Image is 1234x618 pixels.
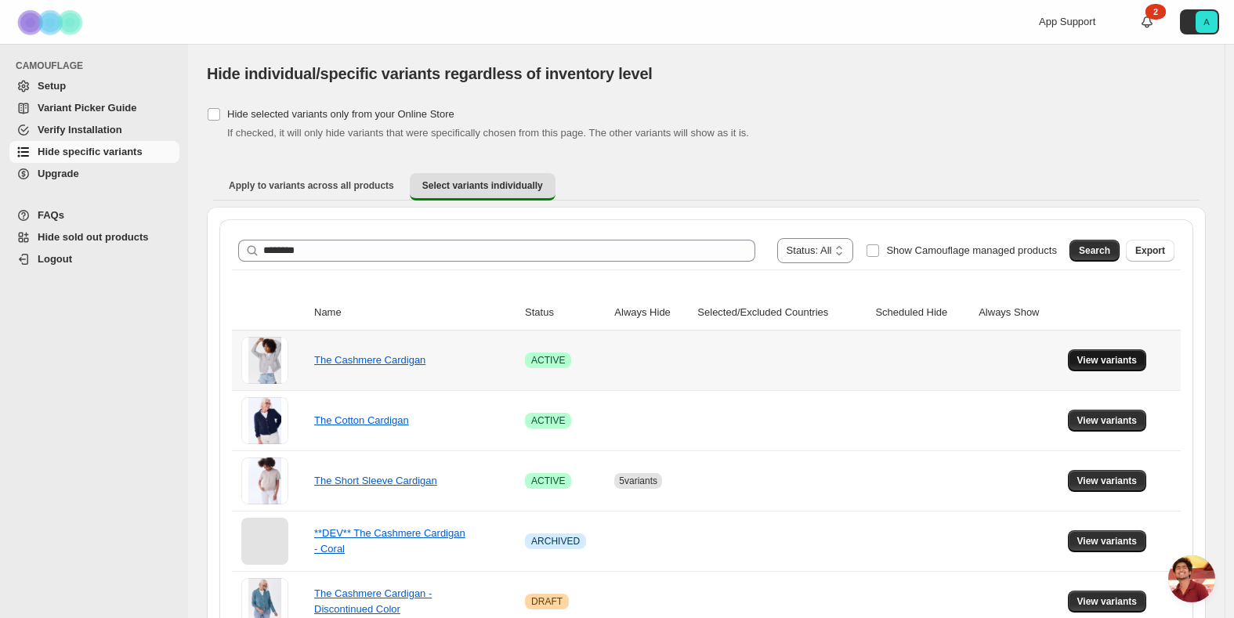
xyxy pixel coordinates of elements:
[314,354,425,366] a: The Cashmere Cardigan
[1077,475,1138,487] span: View variants
[38,168,79,179] span: Upgrade
[886,244,1057,256] span: Show Camouflage managed products
[1077,414,1138,427] span: View variants
[38,102,136,114] span: Variant Picker Guide
[38,209,64,221] span: FAQs
[1196,11,1218,33] span: Avatar with initials A
[531,595,563,608] span: DRAFT
[227,108,454,120] span: Hide selected variants only from your Online Store
[1180,9,1219,34] button: Avatar with initials A
[1068,410,1147,432] button: View variants
[9,141,179,163] a: Hide specific variants
[531,475,565,487] span: ACTIVE
[870,295,974,331] th: Scheduled Hide
[314,414,409,426] a: The Cotton Cardigan
[216,173,407,198] button: Apply to variants across all products
[1068,530,1147,552] button: View variants
[9,163,179,185] a: Upgrade
[309,295,520,331] th: Name
[531,354,565,367] span: ACTIVE
[227,127,749,139] span: If checked, it will only hide variants that were specifically chosen from this page. The other va...
[38,253,72,265] span: Logout
[1068,349,1147,371] button: View variants
[1168,555,1215,602] a: Open chat
[314,587,432,615] a: The Cashmere Cardigan - Discontinued Color
[9,204,179,226] a: FAQs
[16,60,180,72] span: CAMOUFLAGE
[9,119,179,141] a: Verify Installation
[531,414,565,427] span: ACTIVE
[410,173,555,201] button: Select variants individually
[422,179,543,192] span: Select variants individually
[38,146,143,157] span: Hide specific variants
[229,179,394,192] span: Apply to variants across all products
[1077,535,1138,548] span: View variants
[38,124,122,136] span: Verify Installation
[520,295,610,331] th: Status
[619,475,657,486] span: 5 variants
[1077,595,1138,608] span: View variants
[314,527,465,555] a: **DEV** The Cashmere Cardigan - Coral
[1203,17,1210,27] text: A
[314,475,437,486] a: The Short Sleeve Cardigan
[38,80,66,92] span: Setup
[1145,4,1166,20] div: 2
[13,1,91,44] img: Camouflage
[1069,240,1120,262] button: Search
[531,535,580,548] span: ARCHIVED
[1135,244,1165,257] span: Export
[1039,16,1095,27] span: App Support
[610,295,693,331] th: Always Hide
[693,295,870,331] th: Selected/Excluded Countries
[207,65,653,82] span: Hide individual/specific variants regardless of inventory level
[1068,591,1147,613] button: View variants
[1139,14,1155,30] a: 2
[1077,354,1138,367] span: View variants
[1126,240,1174,262] button: Export
[974,295,1062,331] th: Always Show
[9,248,179,270] a: Logout
[1079,244,1110,257] span: Search
[9,97,179,119] a: Variant Picker Guide
[9,226,179,248] a: Hide sold out products
[9,75,179,97] a: Setup
[1068,470,1147,492] button: View variants
[38,231,149,243] span: Hide sold out products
